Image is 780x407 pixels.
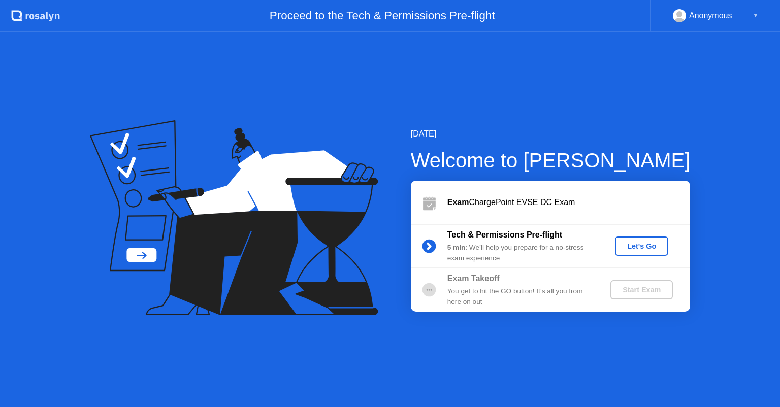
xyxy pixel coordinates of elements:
[411,145,691,176] div: Welcome to [PERSON_NAME]
[447,244,466,251] b: 5 min
[619,242,664,250] div: Let's Go
[615,236,668,256] button: Let's Go
[753,9,758,22] div: ▼
[614,286,669,294] div: Start Exam
[610,280,673,299] button: Start Exam
[447,286,594,307] div: You get to hit the GO button! It’s all you from here on out
[689,9,732,22] div: Anonymous
[411,128,691,140] div: [DATE]
[447,243,594,263] div: : We’ll help you prepare for a no-stress exam experience
[447,230,562,239] b: Tech & Permissions Pre-flight
[447,274,500,283] b: Exam Takeoff
[447,196,690,209] div: ChargePoint EVSE DC Exam
[447,198,469,207] b: Exam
